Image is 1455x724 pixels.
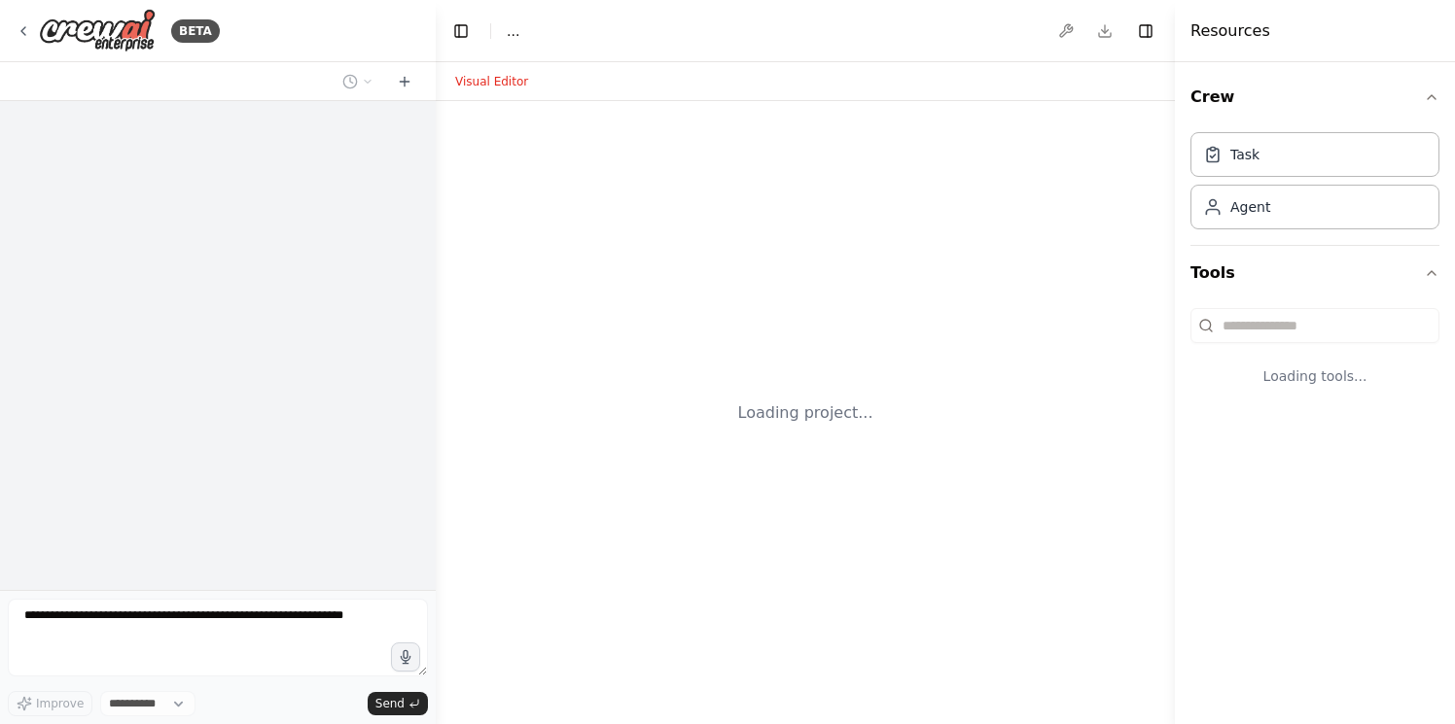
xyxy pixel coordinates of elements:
[39,9,156,52] img: Logo
[1230,145,1260,164] div: Task
[1190,124,1439,245] div: Crew
[1230,197,1270,217] div: Agent
[1190,70,1439,124] button: Crew
[368,692,428,715] button: Send
[375,696,405,711] span: Send
[1190,300,1439,417] div: Tools
[447,17,475,45] button: Hide left sidebar
[1190,351,1439,401] div: Loading tools...
[507,21,519,41] nav: breadcrumb
[1190,246,1439,300] button: Tools
[36,696,84,711] span: Improve
[171,19,220,43] div: BETA
[389,70,420,93] button: Start a new chat
[1132,17,1159,45] button: Hide right sidebar
[444,70,540,93] button: Visual Editor
[507,21,519,41] span: ...
[738,401,873,425] div: Loading project...
[1190,19,1270,43] h4: Resources
[391,642,420,672] button: Click to speak your automation idea
[8,691,92,716] button: Improve
[335,70,381,93] button: Switch to previous chat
